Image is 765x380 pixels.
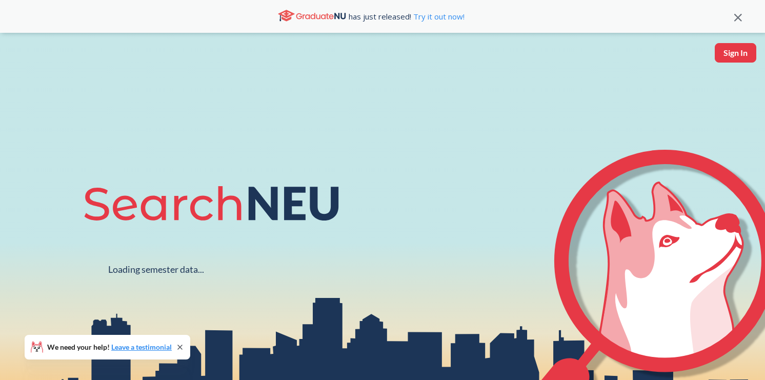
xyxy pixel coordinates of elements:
a: Try it out now! [411,11,465,22]
span: We need your help! [47,344,172,351]
a: sandbox logo [10,43,34,77]
button: Sign In [715,43,756,63]
span: has just released! [349,11,465,22]
img: sandbox logo [10,43,34,74]
div: Loading semester data... [108,264,204,275]
a: Leave a testimonial [111,343,172,351]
